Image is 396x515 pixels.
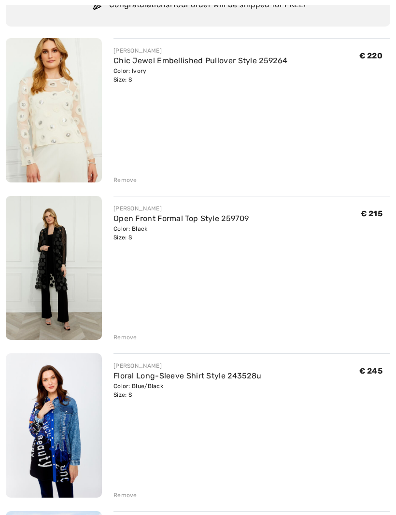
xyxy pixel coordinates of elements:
[113,204,249,213] div: [PERSON_NAME]
[113,176,137,184] div: Remove
[6,196,102,340] img: Open Front Formal Top Style 259709
[113,214,249,223] a: Open Front Formal Top Style 259709
[359,51,383,60] span: € 220
[6,353,102,498] img: Floral Long-Sleeve Shirt Style 243528u
[113,224,249,242] div: Color: Black Size: S
[113,67,287,84] div: Color: Ivory Size: S
[113,491,137,500] div: Remove
[113,333,137,342] div: Remove
[113,362,261,370] div: [PERSON_NAME]
[6,38,102,182] img: Chic Jewel Embellished Pullover Style 259264
[113,371,261,380] a: Floral Long-Sleeve Shirt Style 243528u
[113,46,287,55] div: [PERSON_NAME]
[113,382,261,399] div: Color: Blue/Black Size: S
[359,366,383,376] span: € 245
[361,209,383,218] span: € 215
[113,56,287,65] a: Chic Jewel Embellished Pullover Style 259264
